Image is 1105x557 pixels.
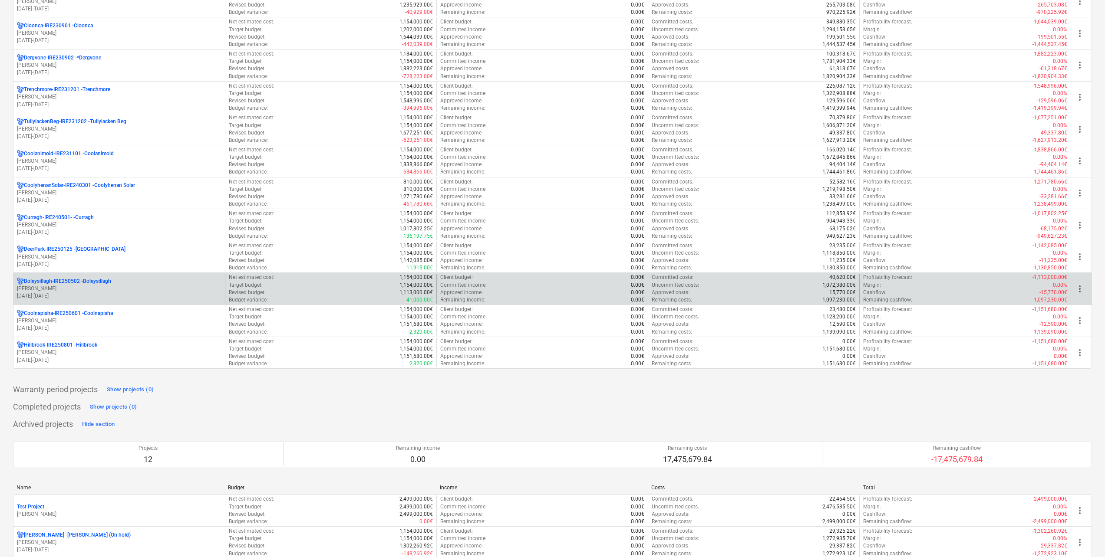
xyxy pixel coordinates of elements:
[1039,161,1067,168] p: -94,404.14€
[399,97,433,105] p: 1,548,996.00€
[631,122,644,129] p: 0.00€
[24,531,131,539] p: [PERSON_NAME] - [PERSON_NAME] (On hold)
[829,161,856,168] p: 94,404.14€
[402,41,433,48] p: -442,039.00€
[1036,33,1067,41] p: -199,501.55€
[399,58,433,65] p: 1,154,000.00€
[826,82,856,90] p: 226,087.12€
[399,1,433,9] p: 1,235,929.00€
[17,285,221,292] p: [PERSON_NAME]
[863,105,912,112] p: Remaining cashflow :
[822,58,856,65] p: 1,781,904.33€
[1075,28,1085,39] span: more_vert
[402,137,433,144] p: -523,251.00€
[399,161,433,168] p: 1,838,866.00€
[440,50,473,58] p: Client budget :
[1036,9,1067,16] p: -970,225.92€
[440,18,473,26] p: Client budget :
[17,341,221,364] div: Hillbrook-IRE250801 -Hillbrook[PERSON_NAME][DATE]-[DATE]
[17,197,221,204] p: [DATE] - [DATE]
[17,531,24,539] div: Project has multi currencies enabled
[24,310,113,317] p: Coolnapisha-IRE250601 - Coolnapisha
[1053,186,1067,193] p: 0.00%
[1053,90,1067,97] p: 0.00%
[402,168,433,176] p: -684,866.00€
[1053,26,1067,33] p: 0.00%
[822,90,856,97] p: 1,322,908.88€
[17,357,221,364] p: [DATE] - [DATE]
[17,165,221,172] p: [DATE] - [DATE]
[1075,60,1085,70] span: more_vert
[652,97,689,105] p: Approved costs :
[1075,188,1085,198] span: more_vert
[399,65,433,72] p: 1,882,223.00€
[863,122,881,129] p: Margin :
[17,278,24,285] div: Project has multi currencies enabled
[17,317,221,324] p: [PERSON_NAME]
[440,65,483,72] p: Approved income :
[631,1,644,9] p: 0.00€
[863,82,912,90] p: Profitability forecast :
[17,133,221,140] p: [DATE] - [DATE]
[826,33,856,41] p: 199,501.55€
[652,33,689,41] p: Approved costs :
[17,546,221,554] p: [DATE] - [DATE]
[822,168,856,176] p: 1,744,461.86€
[826,9,856,16] p: 970,225.92€
[229,193,266,200] p: Revised budget :
[403,186,433,193] p: 810,000.00€
[631,186,644,193] p: 0.00€
[631,41,644,48] p: 0.00€
[631,129,644,137] p: 0.00€
[826,97,856,105] p: 129,596.06€
[1032,105,1067,112] p: -1,419,399.94€
[631,200,644,208] p: 0.00€
[826,210,856,217] p: 112,858.92€
[652,90,699,97] p: Uncommitted costs :
[17,503,44,511] p: Test Project
[1032,82,1067,90] p: -1,548,996.00€
[1039,193,1067,200] p: -33,281.66€
[1053,154,1067,161] p: 0.00%
[440,193,483,200] p: Approved income :
[1036,1,1067,9] p: -265,703.08€
[631,154,644,161] p: 0.00€
[863,161,887,168] p: Cashflow :
[17,54,221,76] div: Dergvone-IRE230902 -*Dergvone[PERSON_NAME][DATE]-[DATE]
[440,73,485,80] p: Remaining income :
[440,33,483,41] p: Approved income :
[229,58,263,65] p: Target budget :
[440,82,473,90] p: Client budget :
[440,58,487,65] p: Committed income :
[17,341,24,349] div: Project has multi currencies enabled
[1075,284,1085,294] span: more_vert
[1032,200,1067,208] p: -1,238,499.00€
[402,73,433,80] p: -728,223.00€
[863,97,887,105] p: Cashflow :
[17,29,221,37] p: [PERSON_NAME]
[440,200,485,208] p: Remaining income :
[863,58,881,65] p: Margin :
[1075,315,1085,326] span: more_vert
[24,246,125,253] p: DeerPark-IRE250125 - [GEOGRAPHIC_DATA]
[440,146,473,154] p: Client budget :
[1032,50,1067,58] p: -1,882,223.00€
[631,73,644,80] p: 0.00€
[863,129,887,137] p: Cashflow :
[652,50,693,58] p: Committed costs :
[1032,178,1067,186] p: -1,271,780.66€
[829,114,856,121] p: 70,379.80€
[82,419,115,429] div: Hide section
[652,200,692,208] p: Remaining costs :
[17,214,24,221] div: Project has multi currencies enabled
[17,531,221,554] div: [PERSON_NAME] -[PERSON_NAME] (On hold)[PERSON_NAME][DATE]-[DATE]
[17,22,221,44] div: Cloonca-IRE230901 -Cloonca[PERSON_NAME][DATE]-[DATE]
[17,5,221,13] p: [DATE] - [DATE]
[863,33,887,41] p: Cashflow :
[1036,97,1067,105] p: -129,596.06€
[829,193,856,200] p: 33,281.66€
[17,229,221,236] p: [DATE] - [DATE]
[863,9,912,16] p: Remaining cashflow :
[399,26,433,33] p: 1,202,000.00€
[863,137,912,144] p: Remaining cashflow :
